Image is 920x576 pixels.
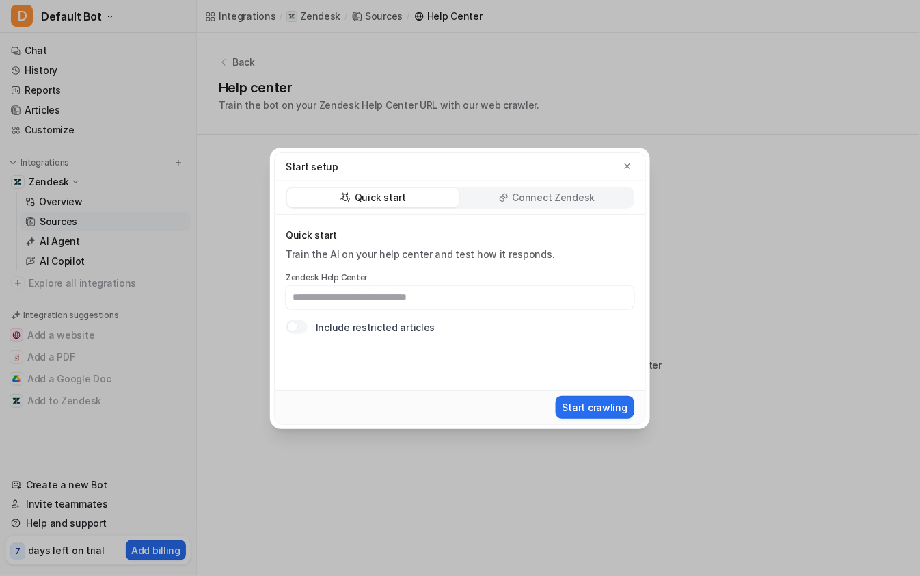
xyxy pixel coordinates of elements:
[286,228,634,242] p: Quick start
[286,248,634,261] p: Train the AI on your help center and test how it responds.
[316,320,435,335] label: Include restricted articles
[286,159,338,174] p: Start setup
[513,191,595,205] p: Connect Zendesk
[355,191,406,205] p: Quick start
[286,272,634,283] label: Zendesk Help Center
[556,396,634,419] button: Start crawling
